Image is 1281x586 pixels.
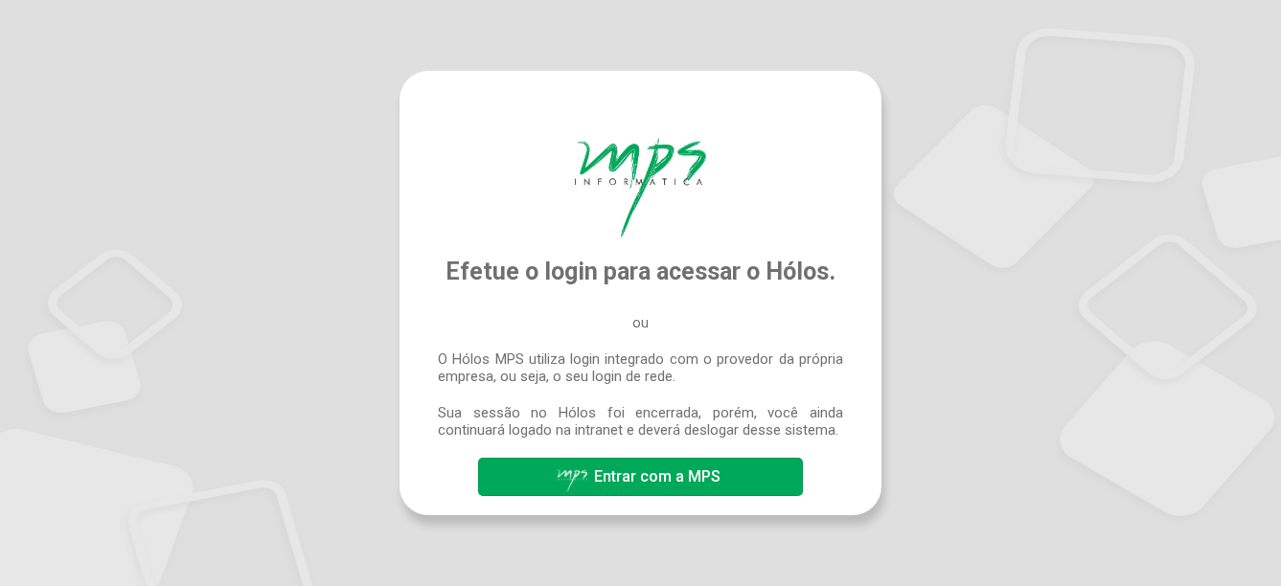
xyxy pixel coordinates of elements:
span: Efetue o login para acessar o Hólos. [446,258,835,285]
span: Sua sessão no Hólos foi encerrada, porém, você ainda continuará logado na intranet e deverá deslo... [438,404,843,439]
button: Entrar com a MPS [478,458,802,496]
span: Entrar com a MPS [594,467,721,485]
span: O Hólos MPS utiliza login integrado com o provedor da própria empresa, ou seja, o seu login de rede. [438,350,843,385]
span: ou [632,314,649,331]
img: Hólos Mps Digital [575,138,705,237]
